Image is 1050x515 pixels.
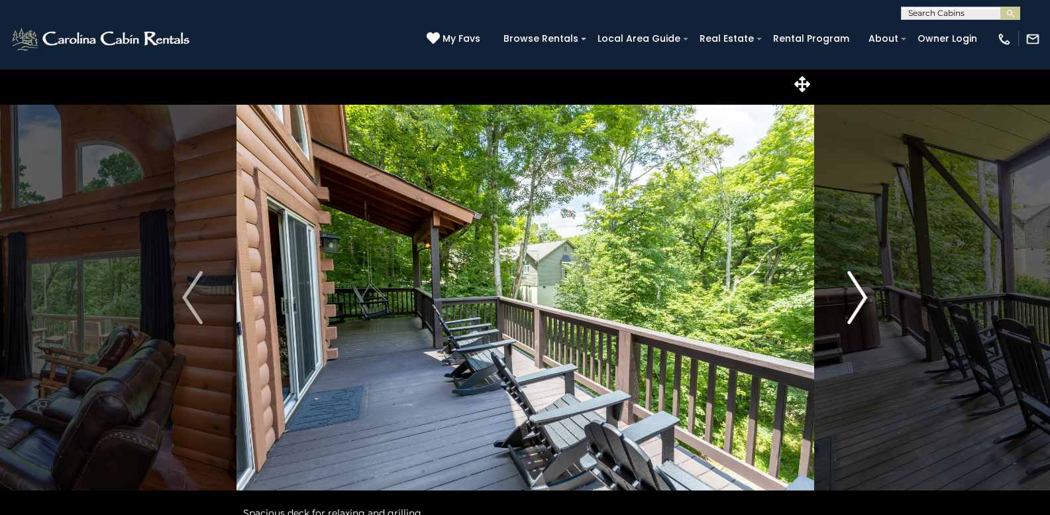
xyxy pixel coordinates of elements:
img: phone-regular-white.png [997,32,1012,46]
img: White-1-2.png [10,26,193,52]
img: arrow [182,271,202,324]
img: arrow [847,271,867,324]
span: My Favs [443,32,480,46]
a: My Favs [427,32,484,46]
a: Real Estate [693,29,761,49]
a: Local Area Guide [591,29,687,49]
a: Browse Rentals [497,29,585,49]
a: Rental Program [766,29,856,49]
img: mail-regular-white.png [1025,32,1040,46]
a: Owner Login [911,29,984,49]
a: About [862,29,905,49]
